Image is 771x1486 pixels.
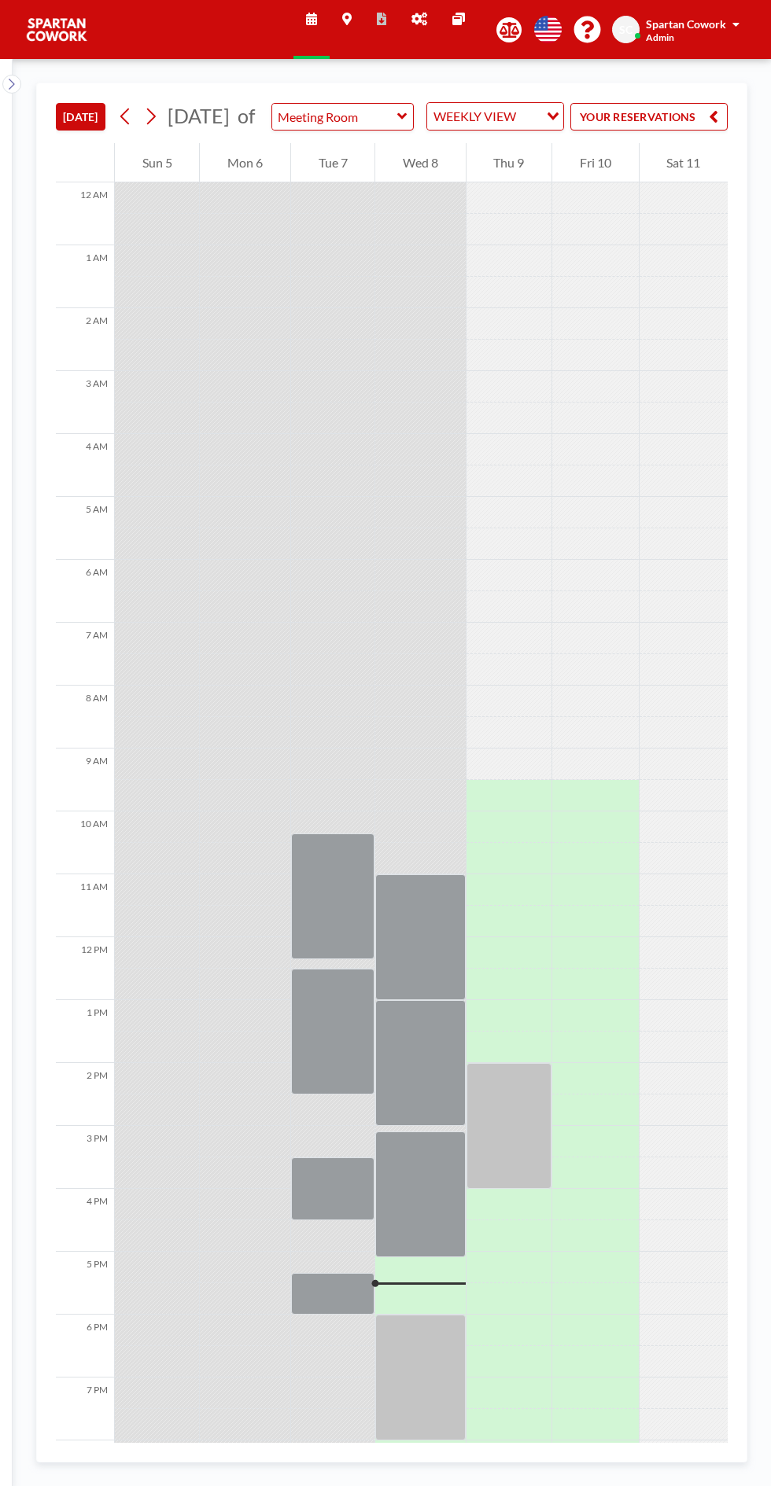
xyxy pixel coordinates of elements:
div: Fri 10 [552,143,638,182]
div: 2 AM [56,308,114,371]
button: [DATE] [56,103,105,131]
span: WEEKLY VIEW [430,106,519,127]
div: Sun 5 [115,143,199,182]
div: 2 PM [56,1063,114,1126]
div: 12 AM [56,182,114,245]
span: Admin [646,31,674,43]
span: of [238,104,255,128]
span: SC [619,23,633,37]
input: Search for option [521,106,537,127]
div: 1 AM [56,245,114,308]
div: 5 PM [56,1252,114,1315]
span: [DATE] [168,104,230,127]
div: 5 AM [56,497,114,560]
div: 6 AM [56,560,114,623]
div: 4 AM [56,434,114,497]
div: Thu 9 [467,143,552,182]
div: 3 AM [56,371,114,434]
input: Meeting Room [272,104,397,130]
div: 12 PM [56,937,114,1000]
div: 1 PM [56,1000,114,1063]
div: 11 AM [56,874,114,937]
div: 8 AM [56,686,114,749]
div: 9 AM [56,749,114,811]
button: YOUR RESERVATIONS [570,103,728,131]
div: Mon 6 [200,143,290,182]
span: Spartan Cowork [646,17,726,31]
div: 6 PM [56,1315,114,1377]
div: 3 PM [56,1126,114,1189]
img: organization-logo [25,14,88,46]
div: Sat 11 [640,143,728,182]
div: Wed 8 [375,143,465,182]
div: 7 PM [56,1377,114,1440]
div: 4 PM [56,1189,114,1252]
div: 7 AM [56,623,114,686]
div: Tue 7 [291,143,374,182]
div: 10 AM [56,811,114,874]
div: Search for option [427,103,563,130]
